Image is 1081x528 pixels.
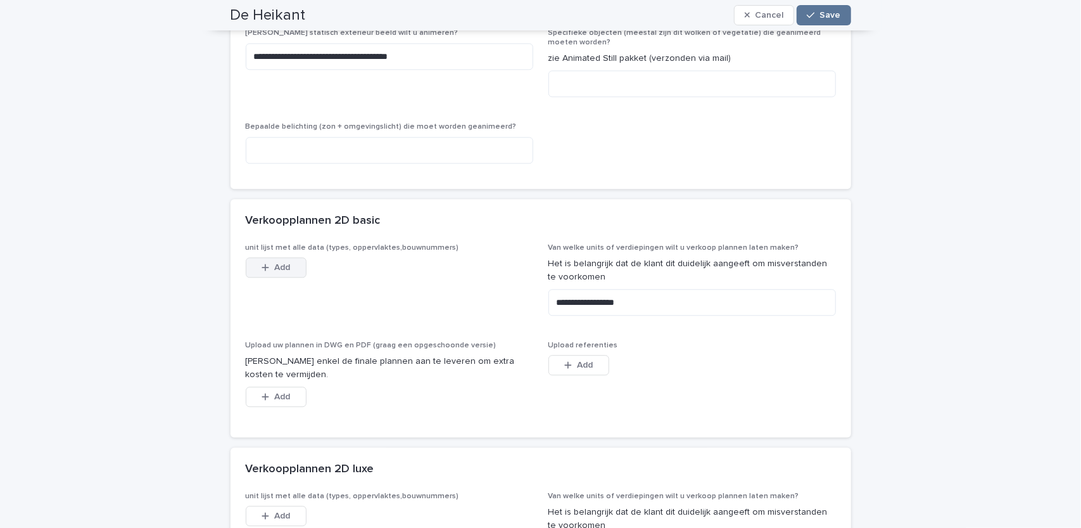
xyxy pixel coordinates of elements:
[548,493,799,500] span: Van welke units of verdiepingen wilt u verkoop plannen laten maken?
[755,11,783,20] span: Cancel
[548,342,618,349] span: Upload referenties
[548,52,836,65] p: zie Animated Still pakket (verzonden via mail)
[231,6,306,25] h2: De Heikant
[246,244,459,252] span: unit lijst met alle data (types, oppervlaktes,bouwnummers)
[548,29,821,46] span: Specifieke objecten (meestal zijn dit wolken of vegetatie) die geanimeerd moeten worden?
[734,5,795,25] button: Cancel
[548,257,836,284] p: Het is belangrijk dat de klant dit duidelijk aangeeft om misverstanden te voorkomen
[274,263,290,272] span: Add
[797,5,850,25] button: Save
[246,257,307,278] button: Add
[820,11,841,20] span: Save
[246,387,307,407] button: Add
[246,214,381,228] h2: Verkoopplannen 2D basic
[246,493,459,500] span: unit lijst met alle data (types, oppervlaktes,bouwnummers)
[246,355,533,382] p: [PERSON_NAME] enkel de finale plannen aan te leveren om extra kosten te vermijden.
[548,244,799,252] span: Van welke units of verdiepingen wilt u verkoop plannen laten maken?
[246,29,458,37] span: [PERSON_NAME] statisch exterieur beeld wilt u animeren?
[548,355,609,375] button: Add
[246,463,374,477] h2: Verkoopplannen 2D luxe
[274,392,290,401] span: Add
[274,512,290,520] span: Add
[577,361,593,370] span: Add
[246,506,307,526] button: Add
[246,342,496,349] span: Upload uw plannen in DWG en PDF (graag een opgeschoonde versie)
[246,123,517,131] span: Bepaalde belichting (zon + omgevingslicht) die moet worden geanimeerd?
